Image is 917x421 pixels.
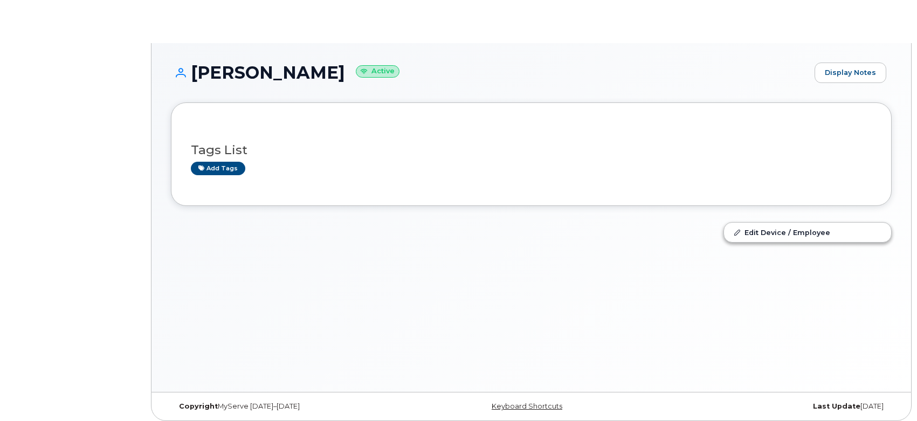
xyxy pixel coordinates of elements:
a: Display Notes [815,63,886,83]
h1: [PERSON_NAME] [171,63,809,82]
div: MyServe [DATE]–[DATE] [171,402,411,411]
strong: Copyright [179,402,218,410]
a: Keyboard Shortcuts [492,402,562,410]
h3: Tags List [191,143,872,157]
strong: Last Update [813,402,860,410]
a: Add tags [191,162,245,175]
a: Edit Device / Employee [724,223,891,242]
small: Active [356,65,399,78]
div: [DATE] [651,402,892,411]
